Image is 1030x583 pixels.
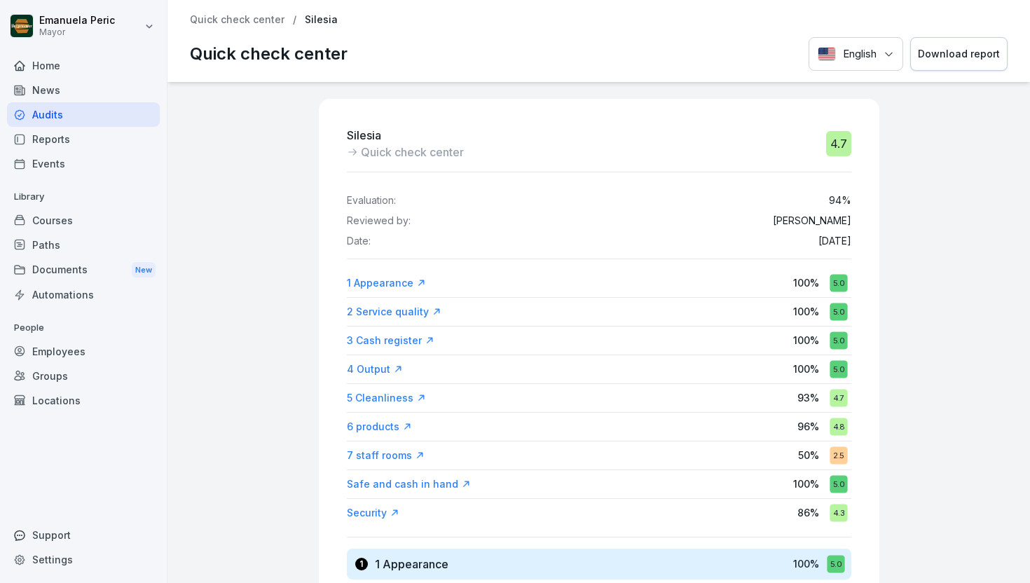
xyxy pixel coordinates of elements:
[7,102,160,127] a: Audits
[32,370,68,382] font: Groups
[810,392,819,404] font: %
[818,235,851,247] font: [DATE]
[32,133,70,145] font: Reports
[7,364,160,388] a: Groups
[190,43,348,64] font: Quick check center
[359,558,363,569] font: 1
[773,214,851,226] font: [PERSON_NAME]
[347,363,390,375] font: 4 Output
[7,208,160,233] a: Courses
[293,13,296,25] font: /
[832,479,844,489] font: 5.0
[832,336,844,345] font: 5.0
[347,276,426,290] a: 1 Appearance
[832,278,844,288] font: 5.0
[797,420,810,432] font: 96
[7,257,160,283] a: DocumentsNew
[347,334,422,346] font: 3 Cash register
[14,191,44,202] font: Library
[347,214,411,226] font: Reviewed by:
[810,478,819,490] font: %
[32,263,88,275] font: Documents
[90,14,115,26] font: Peric
[7,53,160,78] a: Home
[793,277,810,289] font: 100
[305,13,338,25] font: Silesia
[32,554,73,565] font: Settings
[135,265,152,275] font: New
[190,14,284,26] a: Quick check center
[7,151,160,176] a: Events
[347,194,396,206] font: Evaluation:
[347,128,381,142] font: Silesia
[829,194,842,206] font: 94
[32,289,94,301] font: Automations
[347,306,429,317] font: 2 Service quality
[810,558,819,570] font: %
[32,109,63,121] font: Audits
[910,37,1008,71] button: Download report
[810,420,819,432] font: %
[347,391,426,405] a: 5 Cleanliness
[818,47,836,61] img: English
[190,13,284,25] font: Quick check center
[797,392,810,404] font: 93
[347,362,403,376] a: 4 Output
[347,420,412,434] a: 6 products
[832,508,844,518] font: 4.3
[797,507,810,519] font: 86
[830,137,847,151] font: 4.7
[32,214,73,226] font: Courses
[830,559,841,569] font: 5.0
[347,448,425,462] a: 7 staff rooms
[793,478,810,490] font: 100
[7,233,160,257] a: Paths
[832,422,844,432] font: 4.8
[793,558,810,570] font: 100
[793,306,810,317] font: 100
[347,277,413,289] font: 1 Appearance
[39,14,88,26] font: Emanuela
[347,478,458,490] font: Safe and cash in hand
[842,194,851,206] font: %
[347,449,412,461] font: 7 staff rooms
[810,507,819,519] font: %
[7,127,160,151] a: Reports
[347,507,387,519] font: Security
[375,557,448,571] font: 1 Appearance
[347,420,399,432] font: 6 products
[347,392,413,404] font: 5 Cleanliness
[32,395,81,406] font: Locations
[7,547,160,572] a: Settings
[7,78,160,102] a: News
[809,37,903,71] button: Language
[32,239,60,251] font: Paths
[843,47,877,60] font: English
[347,477,471,491] a: Safe and cash in hand
[32,60,60,71] font: Home
[7,282,160,307] a: Automations
[810,306,819,317] font: %
[7,339,160,364] a: Employees
[32,529,71,541] font: Support
[39,27,65,37] font: Mayor
[810,277,819,289] font: %
[810,363,819,375] font: %
[14,322,44,333] font: People
[32,158,65,170] font: Events
[7,388,160,413] a: Locations
[798,449,810,461] font: 50
[810,334,819,346] font: %
[32,84,60,96] font: News
[918,48,1000,60] font: Download report
[810,449,819,461] font: %
[832,307,844,317] font: 5.0
[361,145,464,159] font: Quick check center
[347,235,371,247] font: Date:
[832,393,844,403] font: 4.7
[832,364,844,374] font: 5.0
[793,334,810,346] font: 100
[833,451,844,460] font: 2.5
[347,334,434,348] a: 3 Cash register
[347,305,441,319] a: 2 Service quality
